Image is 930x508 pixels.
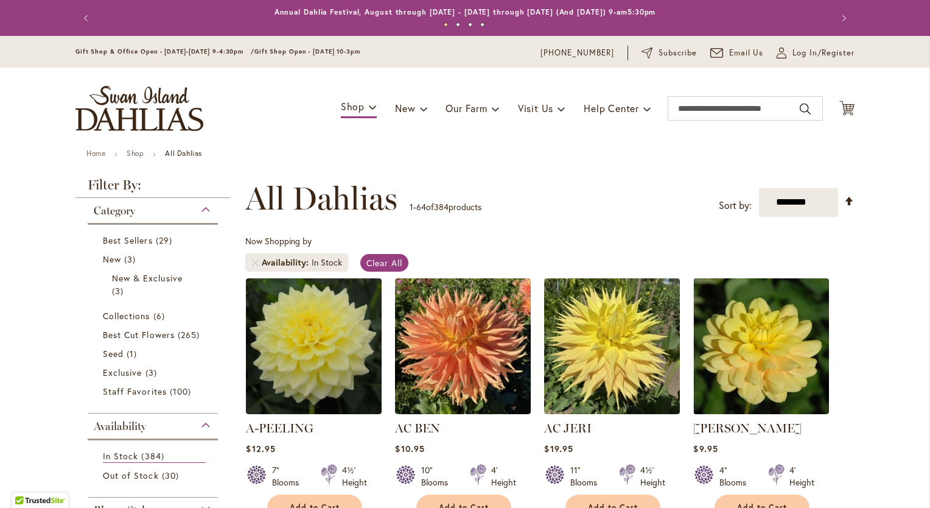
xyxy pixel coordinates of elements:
img: A-Peeling [246,278,382,414]
a: Exclusive [103,366,206,379]
span: Gift Shop Open - [DATE] 10-3pm [254,48,360,55]
span: New [103,253,121,265]
button: 3 of 4 [468,23,472,27]
a: Seed [103,347,206,360]
span: $10.95 [395,443,424,454]
a: Collections [103,309,206,322]
strong: All Dahlias [165,149,202,158]
img: AC Jeri [544,278,680,414]
button: 1 of 4 [444,23,448,27]
a: AC BEN [395,421,440,436]
span: Category [94,204,135,217]
span: New & Exclusive [112,272,183,284]
span: Exclusive [103,367,142,378]
span: Collections [103,310,150,322]
a: Remove Availability In Stock [251,259,259,266]
span: Subscribe [659,47,697,59]
span: 64 [416,201,426,213]
a: Shop [127,149,144,158]
span: Our Farm [446,102,487,115]
span: Out of Stock [103,470,159,481]
a: store logo [75,86,203,131]
span: 384 [141,450,167,462]
span: Clear All [366,257,402,269]
a: Subscribe [642,47,697,59]
span: Best Cut Flowers [103,329,175,340]
div: In Stock [312,256,342,269]
div: 4½' Height [342,464,367,489]
label: Sort by: [719,194,752,217]
a: AC Jeri [544,405,680,417]
span: $9.95 [693,443,718,454]
span: Visit Us [518,102,553,115]
span: In Stock [103,450,138,462]
span: 6 [153,309,168,322]
a: A-PEELING [246,421,313,436]
a: Email Us [710,47,764,59]
button: Next [830,6,855,30]
a: [PHONE_NUMBER] [540,47,614,59]
span: Availability [94,420,146,433]
span: Log In/Register [792,47,855,59]
span: 384 [434,201,449,213]
span: New [395,102,415,115]
span: Now Shopping by [245,235,312,247]
span: Email Us [729,47,764,59]
a: A-Peeling [246,405,382,417]
div: 4" Blooms [719,464,753,489]
span: Gift Shop & Office Open - [DATE]-[DATE] 9-4:30pm / [75,48,254,55]
button: Previous [75,6,100,30]
span: 1 [127,347,140,360]
span: $12.95 [246,443,275,454]
a: In Stock 384 [103,450,206,463]
span: 1 [410,201,413,213]
span: 100 [170,385,194,398]
div: 4' Height [789,464,814,489]
span: Shop [341,100,365,113]
div: 4' Height [491,464,516,489]
span: 3 [145,366,160,379]
span: 30 [162,469,182,482]
span: Availability [262,256,312,269]
p: - of products [410,197,481,217]
span: All Dahlias [245,180,397,217]
a: Staff Favorites [103,385,206,398]
img: AC BEN [395,278,531,414]
button: 4 of 4 [480,23,484,27]
a: Clear All [360,254,408,272]
strong: Filter By: [75,178,230,198]
a: Home [86,149,105,158]
img: AHOY MATEY [693,278,829,414]
a: Annual Dahlia Festival, August through [DATE] - [DATE] through [DATE] (And [DATE]) 9-am5:30pm [274,7,656,16]
span: Help Center [584,102,639,115]
a: Log In/Register [777,47,855,59]
span: 3 [124,253,139,266]
span: Best Sellers [103,235,153,246]
a: AC JERI [544,421,592,436]
span: 265 [178,328,203,341]
a: Out of Stock 30 [103,469,206,482]
div: 7" Blooms [272,464,306,489]
a: New &amp; Exclusive [112,272,197,297]
div: 4½' Height [640,464,665,489]
a: New [103,253,206,266]
a: Best Cut Flowers [103,328,206,341]
span: 3 [112,284,127,297]
button: 2 of 4 [456,23,460,27]
a: Best Sellers [103,234,206,247]
a: AC BEN [395,405,531,417]
div: 11" Blooms [570,464,604,489]
span: Seed [103,348,124,359]
div: 10" Blooms [421,464,455,489]
span: Staff Favorites [103,386,167,397]
span: 29 [156,234,175,247]
a: [PERSON_NAME] [693,421,802,436]
span: $19.95 [544,443,573,454]
a: AHOY MATEY [693,405,829,417]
